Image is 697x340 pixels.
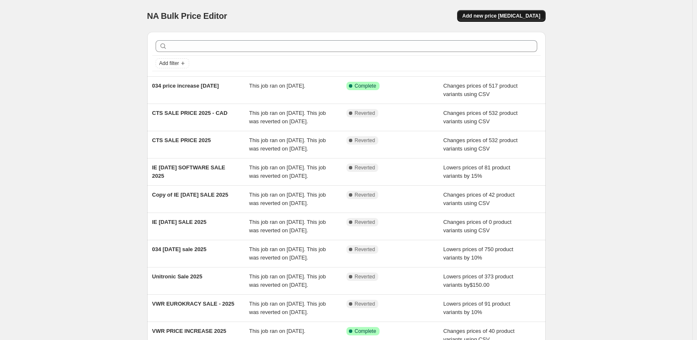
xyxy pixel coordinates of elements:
[443,83,518,97] span: Changes prices of 517 product variants using CSV
[355,110,375,117] span: Reverted
[249,164,326,179] span: This job ran on [DATE]. This job was reverted on [DATE].
[443,246,513,261] span: Lowers prices of 750 product variants by 10%
[355,164,375,171] span: Reverted
[249,192,326,206] span: This job ran on [DATE]. This job was reverted on [DATE].
[443,301,510,315] span: Lowers prices of 91 product variants by 10%
[355,137,375,144] span: Reverted
[152,328,226,334] span: VWR PRICE INCREASE 2025
[152,273,203,280] span: Unitronic Sale 2025
[249,246,326,261] span: This job ran on [DATE]. This job was reverted on [DATE].
[443,219,512,234] span: Changes prices of 0 product variants using CSV
[355,83,376,89] span: Complete
[462,13,540,19] span: Add new price [MEDICAL_DATA]
[152,137,211,143] span: CTS SALE PRICE 2025
[147,11,227,21] span: NA Bulk Price Editor
[355,192,375,198] span: Reverted
[355,246,375,253] span: Reverted
[457,10,545,22] button: Add new price [MEDICAL_DATA]
[443,192,515,206] span: Changes prices of 42 product variants using CSV
[249,273,326,288] span: This job ran on [DATE]. This job was reverted on [DATE].
[355,219,375,226] span: Reverted
[355,328,376,335] span: Complete
[470,282,489,288] span: $150.00
[355,273,375,280] span: Reverted
[443,164,510,179] span: Lowers prices of 81 product variants by 15%
[443,110,518,125] span: Changes prices of 532 product variants using CSV
[152,246,207,252] span: 034 [DATE] sale 2025
[156,58,189,68] button: Add filter
[249,83,305,89] span: This job ran on [DATE].
[249,110,326,125] span: This job ran on [DATE]. This job was reverted on [DATE].
[152,192,229,198] span: Copy of IE [DATE] SALE 2025
[152,83,219,89] span: 034 price increase [DATE]
[249,328,305,334] span: This job ran on [DATE].
[159,60,179,67] span: Add filter
[443,273,513,288] span: Lowers prices of 373 product variants by
[152,110,228,116] span: CTS SALE PRICE 2025 - CAD
[355,301,375,307] span: Reverted
[443,137,518,152] span: Changes prices of 532 product variants using CSV
[152,301,234,307] span: VWR EUROKRACY SALE - 2025
[249,137,326,152] span: This job ran on [DATE]. This job was reverted on [DATE].
[152,219,207,225] span: IE [DATE] SALE 2025
[249,301,326,315] span: This job ran on [DATE]. This job was reverted on [DATE].
[249,219,326,234] span: This job ran on [DATE]. This job was reverted on [DATE].
[152,164,226,179] span: IE [DATE] SOFTWARE SALE 2025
